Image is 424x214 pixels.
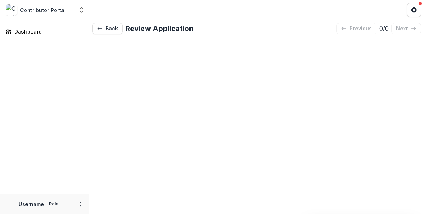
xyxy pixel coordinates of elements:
img: Contributor Portal [6,4,17,16]
button: previous [336,23,376,34]
p: Role [47,201,61,207]
button: Open entity switcher [77,3,87,17]
p: previous [350,26,372,32]
button: next [391,23,421,34]
a: Dashboard [3,26,86,37]
div: Contributor Portal [20,6,66,14]
button: Get Help [407,3,421,17]
button: More [76,200,85,208]
button: Back [92,23,123,34]
p: next [396,26,408,32]
p: Username [19,200,44,208]
p: 0 / 0 [379,24,389,33]
h2: Review Application [125,24,193,33]
div: Dashboard [14,28,80,35]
